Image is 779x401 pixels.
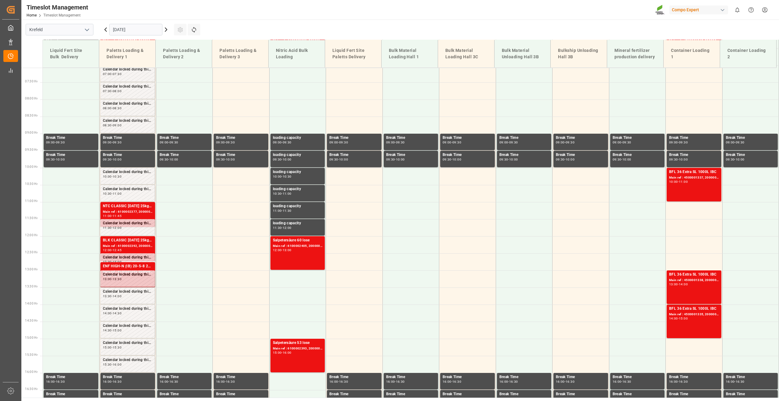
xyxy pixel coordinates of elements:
[283,226,292,229] div: 12:00
[669,135,719,141] div: Break Time
[103,244,153,249] div: Main ref : 6100002392, 2000001996
[678,158,679,161] div: -
[103,289,152,295] div: Calendar locked during this period.
[216,380,225,383] div: 16:00
[160,135,209,141] div: Break Time
[225,141,226,144] div: -
[283,175,292,178] div: 10:30
[160,141,168,144] div: 09:00
[273,226,282,229] div: 11:30
[273,135,323,141] div: loading capacity
[169,380,178,383] div: 16:30
[499,158,508,161] div: 09:30
[509,141,518,144] div: 09:30
[112,215,113,217] div: -
[386,374,436,380] div: Break Time
[508,158,509,161] div: -
[103,323,152,329] div: Calendar locked during this period.
[112,192,113,195] div: -
[273,141,282,144] div: 09:00
[46,135,96,141] div: Break Time
[113,73,121,75] div: 07:30
[338,380,339,383] div: -
[56,380,65,383] div: 16:30
[396,380,405,383] div: 16:30
[25,336,38,339] span: 15:00 Hr
[281,226,282,229] div: -
[678,380,679,383] div: -
[452,380,461,383] div: 16:30
[339,380,348,383] div: 16:30
[46,152,96,158] div: Break Time
[339,158,348,161] div: 10:00
[168,380,169,383] div: -
[103,295,112,298] div: 13:30
[556,158,565,161] div: 09:30
[736,158,745,161] div: 10:00
[82,25,91,34] button: open menu
[329,380,338,383] div: 16:00
[273,220,323,226] div: loading capacity
[386,135,436,141] div: Break Time
[499,152,549,158] div: Break Time
[113,249,121,251] div: 12:45
[216,374,266,380] div: Break Time
[726,135,776,141] div: Break Time
[734,141,735,144] div: -
[736,141,745,144] div: 09:30
[669,141,678,144] div: 09:00
[556,374,606,380] div: Break Time
[112,107,113,110] div: -
[103,175,112,178] div: 10:00
[112,278,113,280] div: -
[452,158,461,161] div: 10:00
[443,141,451,144] div: 09:00
[499,45,546,63] div: Bulk Material Unloading Hall 3B
[678,283,679,286] div: -
[613,158,621,161] div: 09:30
[112,73,113,75] div: -
[669,158,678,161] div: 09:30
[103,237,153,244] div: BLK CLASSIC [DATE] 25kg(x40)D,EN,PL,FNL
[103,226,112,229] div: 11:30
[25,165,38,168] span: 10:00 Hr
[216,152,266,158] div: Break Time
[113,278,121,280] div: 13:30
[669,312,719,317] div: Main ref : 4500001335, 2000000113
[25,353,38,356] span: 15:30 Hr
[103,158,112,161] div: 09:30
[55,141,56,144] div: -
[216,141,225,144] div: 09:00
[55,158,56,161] div: -
[103,101,152,107] div: Calendar locked during this period.
[103,306,152,312] div: Calendar locked during this period.
[726,374,776,380] div: Break Time
[679,141,688,144] div: 09:30
[103,329,112,332] div: 14:30
[281,209,282,212] div: -
[112,175,113,178] div: -
[112,158,113,161] div: -
[113,192,121,195] div: 11:00
[113,261,121,263] div: 13:00
[386,141,395,144] div: 09:00
[112,363,113,366] div: -
[103,152,153,158] div: Break Time
[25,251,38,254] span: 12:30 Hr
[25,114,38,117] span: 08:30 Hr
[273,175,282,178] div: 10:00
[565,158,566,161] div: -
[56,141,65,144] div: 09:30
[113,141,121,144] div: 09:30
[734,158,735,161] div: -
[726,380,735,383] div: 16:00
[112,329,113,332] div: -
[669,306,719,312] div: BFL 36 Extra SL 1000L IBC
[451,158,452,161] div: -
[27,13,37,17] a: Home
[338,141,339,144] div: -
[669,180,678,183] div: 10:00
[103,192,112,195] div: 10:30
